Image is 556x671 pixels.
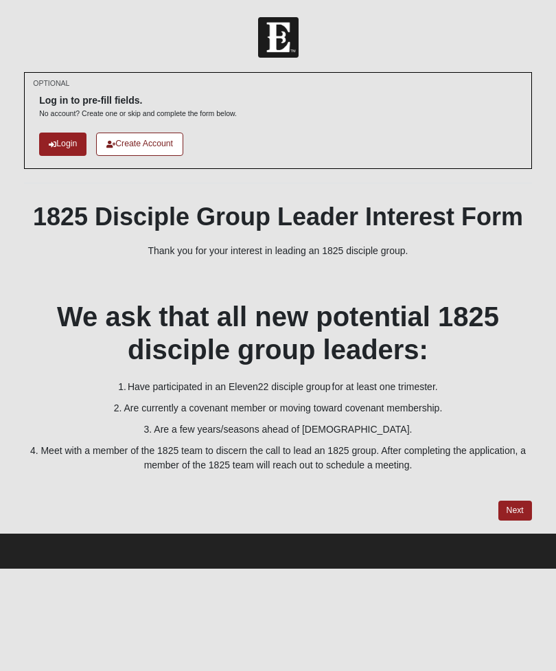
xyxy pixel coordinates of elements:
[39,109,237,119] p: No account? Create one or skip and complete the form below.
[39,95,237,106] h6: Log in to pre-fill fields.
[24,202,532,231] h1: 1825 Disciple Group Leader Interest Form
[24,244,532,258] p: Thank you for your interest in leading an 1825 disciple group.
[24,444,532,473] p: 4. Meet with a member of the 1825 team to discern the call to lead an 1825 group. After completin...
[24,401,532,416] p: 2. Are currently a covenant member or moving toward covenant membership.
[96,133,183,155] a: Create Account
[39,133,86,155] a: Login
[24,380,532,394] p: 1. Have participated in an Eleven22 disciple group for at least one trimester.
[24,422,532,437] p: 3. Are a few years/seasons ahead of [DEMOGRAPHIC_DATA].
[24,300,532,366] h2: We ask that all new potential 1825 disciple group leaders:
[498,501,532,521] a: Next
[33,78,69,89] small: OPTIONAL
[258,17,299,58] img: Church of Eleven22 Logo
